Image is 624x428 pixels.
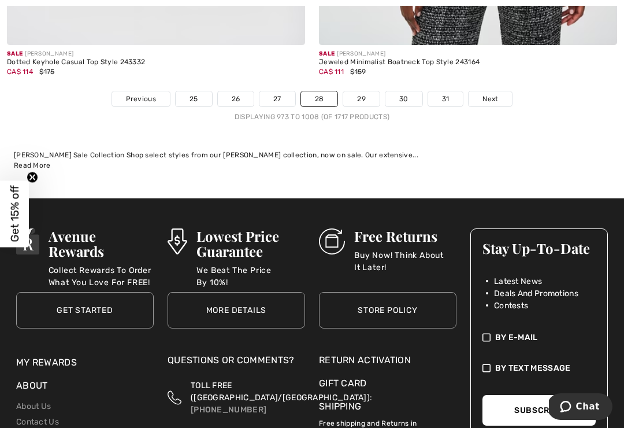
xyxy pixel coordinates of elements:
[16,292,154,329] a: Get Started
[469,91,512,106] a: Next
[191,405,266,415] a: [PHONE_NUMBER]
[319,377,456,390] a: Gift Card
[482,241,596,256] h3: Stay Up-To-Date
[27,172,38,183] button: Close teaser
[16,401,51,411] a: About Us
[7,68,33,76] span: CA$ 114
[319,68,344,76] span: CA$ 111
[168,353,305,373] div: Questions or Comments?
[494,287,578,300] span: Deals And Promotions
[385,91,422,106] a: 30
[482,94,498,104] span: Next
[218,91,254,106] a: 26
[196,264,305,287] p: We Beat The Price By 10%!
[319,50,335,57] span: Sale
[319,292,456,329] a: Store Policy
[14,150,610,160] div: [PERSON_NAME] Sale Collection Shop select styles from our [PERSON_NAME] collection, now on sale. ...
[14,161,51,169] span: Read More
[301,91,338,106] a: 28
[7,50,23,57] span: Sale
[549,393,612,422] iframe: Opens a widget where you can chat to one of our agents
[319,401,361,412] a: Shipping
[259,91,295,106] a: 27
[319,50,617,58] div: [PERSON_NAME]
[343,91,380,106] a: 29
[196,228,305,259] h3: Lowest Price Guarantee
[16,379,154,399] div: About
[112,91,170,106] a: Previous
[16,417,59,427] a: Contact Us
[168,379,181,416] img: Toll Free (Canada/US)
[8,186,21,242] span: Get 15% off
[7,58,305,67] div: Dotted Keyhole Casual Top Style 243332
[39,68,54,76] span: $175
[354,228,456,243] h3: Free Returns
[494,300,528,312] span: Contests
[482,331,491,344] img: check
[495,362,571,374] span: By Text Message
[482,395,596,426] button: Subscribe
[350,68,366,76] span: $159
[319,228,345,254] img: Free Returns
[7,50,305,58] div: [PERSON_NAME]
[494,275,542,287] span: Latest News
[354,249,456,272] p: Buy Now! Think About It Later!
[495,331,538,344] span: By E-mail
[49,264,154,287] p: Collect Rewards To Order What You Love For FREE!
[191,381,372,403] span: TOLL FREE ([GEOGRAPHIC_DATA]/[GEOGRAPHIC_DATA]):
[428,91,463,106] a: 31
[482,362,491,374] img: check
[176,91,212,106] a: 25
[319,58,617,67] div: Jeweled Minimalist Boatneck Top Style 243164
[168,228,187,254] img: Lowest Price Guarantee
[319,353,456,367] a: Return Activation
[168,292,305,329] a: More Details
[49,228,154,259] h3: Avenue Rewards
[126,94,156,104] span: Previous
[16,357,77,368] a: My Rewards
